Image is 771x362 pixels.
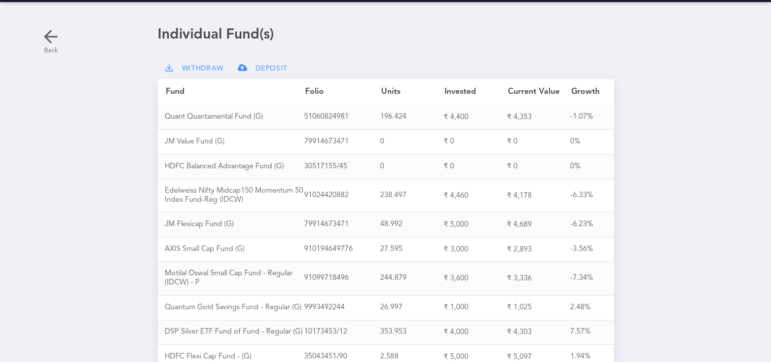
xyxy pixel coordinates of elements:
div: J M V a l u e F u n d ( G ) [165,137,304,147]
div: Fund [166,87,305,97]
div: 2.48% [570,303,608,312]
div: ₹ 5,000 [444,220,507,230]
div: 7 9 9 1 4 6 7 3 4 7 1 [304,220,380,229]
div: 7.57% [570,328,608,337]
div: ₹ 4,178 [507,191,570,201]
div: Invested [445,87,508,97]
div: -6.33% [570,191,608,200]
div: Q u a n t Q u a n t a m e n t a l F u n d ( G ) [165,113,304,122]
div: 9 1 0 2 4 4 2 0 8 8 2 [304,191,380,200]
div: Current Value [508,87,571,97]
h1: Individual Fund(s) [158,26,614,44]
div: ₹ 0 [444,137,507,147]
div: ₹ 3,600 [444,274,507,283]
div: ₹ 4,353 [507,113,570,122]
div: ₹ 4,303 [507,328,570,337]
div: 3 5 0 4 3 4 5 1 / 9 0 [304,352,380,361]
div: 353.953 [380,328,444,337]
div: ₹ 1,025 [507,303,570,312]
div: 9 1 0 9 9 7 1 8 4 9 6 [304,274,380,283]
div: 0% [570,162,608,171]
div: A X I S S m a l l C a p F u n d ( G ) [165,245,304,254]
div: Units [381,87,445,97]
span: DEPOSIT [255,64,287,73]
div: 2.588 [380,352,444,361]
div: ₹ 3,000 [444,245,507,255]
div: 244.879 [380,274,444,283]
div: D S P S i l v e r E T F F u n d o f F u n d - R e g u l a r ( G ) [165,328,304,337]
div: 48.992 [380,220,444,229]
div: Growth [571,87,609,97]
div: J M F l e x i c a p F u n d ( G ) [165,220,304,229]
div: H D F C B a l a n c e d A d v a n t a g e F u n d ( G ) [165,162,304,171]
span: WITHDRAW [182,64,224,73]
div: ₹ 5,000 [444,352,507,362]
div: ₹ 2,893 [507,245,570,255]
div: ₹ 5,097 [507,352,570,362]
div: 0 [380,137,444,147]
div: ₹ 0 [444,162,507,171]
div: 5 1 0 6 0 8 2 4 9 8 1 [304,113,380,122]
div: ₹ 4,689 [507,220,570,230]
div: H D F C F l e x i C a p F u n d - ( G ) [165,352,304,361]
div: Q u a n t u m G o l d S a v i n g s F u n d - R e g u l a r ( G ) [165,303,304,312]
div: 1.94% [570,352,608,361]
div: 9 9 9 3 4 9 2 2 4 4 [304,303,380,312]
div: -3.56% [570,245,608,254]
div: 238.497 [380,191,444,200]
div: E d e l w e i s s N i f t y M i d c a p 1 5 0 M o m e n t u m 5 0 I n d e x F u n d - R e g ( I D... [165,187,304,205]
div: 0% [570,137,608,147]
div: ₹ 4,000 [444,328,507,337]
div: ₹ 4,400 [444,113,507,122]
div: 3 0 5 1 7 1 5 5 / 4 5 [304,162,380,171]
p: Back [41,47,61,55]
div: M o t i l a l O s w a l S m a l l C a p F u n d - R e g u l a r ( I D C W ) - P [165,269,304,287]
div: 196.424 [380,113,444,122]
div: ₹ 0 [507,137,570,147]
div: ₹ 3,336 [507,274,570,283]
div: 0 [380,162,444,171]
div: 7 9 9 1 4 6 7 3 4 7 1 [304,137,380,147]
div: ₹ 0 [507,162,570,171]
div: Folio [305,87,381,97]
div: 1 0 1 7 3 4 5 3 / 1 2 [304,328,380,337]
div: 9 1 0 1 9 4 6 4 9 7 7 6 [304,245,380,254]
div: -6.23% [570,220,608,229]
div: ₹ 4,460 [444,191,507,201]
div: -7.34% [570,274,608,283]
div: 26.997 [380,303,444,312]
div: 27.595 [380,245,444,254]
div: ₹ 1,000 [444,303,507,312]
div: -1.07% [570,113,608,122]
